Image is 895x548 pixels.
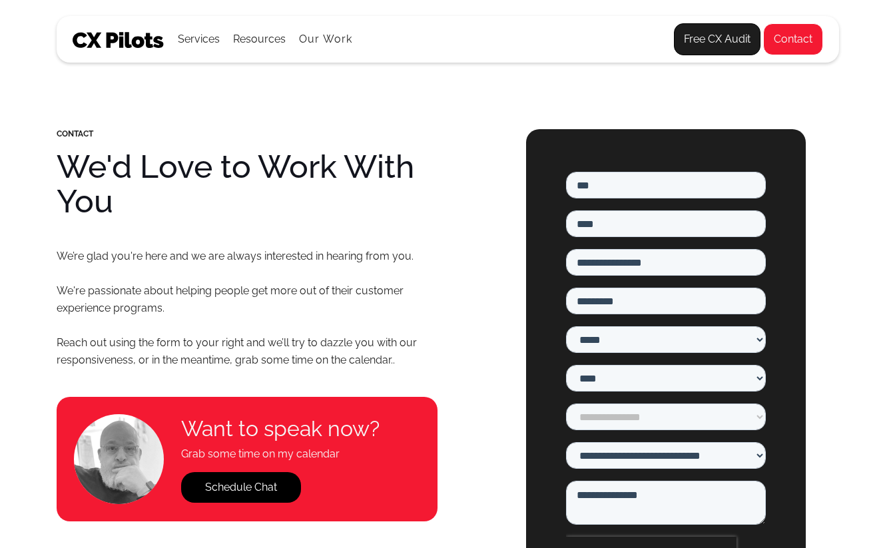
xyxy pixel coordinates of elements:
a: Free CX Audit [674,23,760,55]
h4: Want to speak now? [181,416,380,441]
p: We’re glad you're here and we are always interested in hearing from you. We're passionate about h... [57,248,438,369]
div: Resources [233,17,286,62]
div: Services [178,30,220,49]
a: Schedule Chat [181,472,301,503]
a: Our Work [299,33,353,45]
h4: Grab some time on my calendar [181,445,380,463]
h1: We'd Love to Work With You [57,149,438,218]
div: Services [178,17,220,62]
div: CONTACT [57,129,438,138]
a: Contact [763,23,823,55]
div: Resources [233,30,286,49]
